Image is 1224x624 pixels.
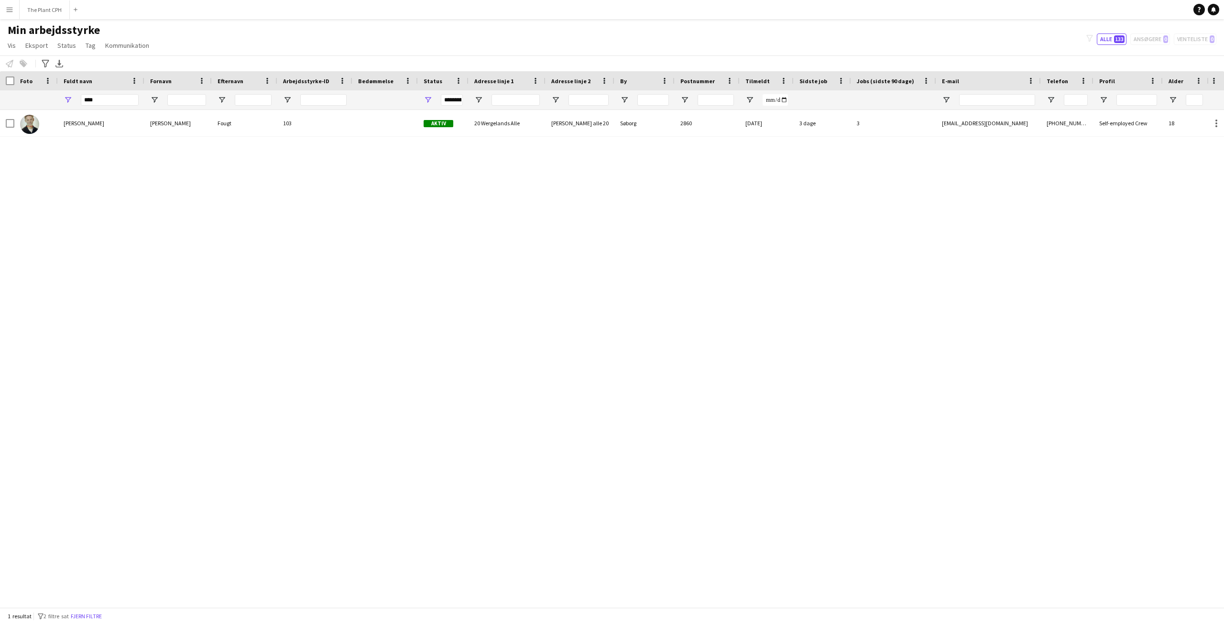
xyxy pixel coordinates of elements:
[959,94,1035,106] input: E-mail Filter Input
[8,23,100,37] span: Min arbejdsstyrke
[857,77,914,85] span: Jobs (sidste 90 dage)
[1097,33,1126,45] button: Alle133
[212,110,277,136] div: Fougt
[54,58,65,69] app-action-btn: Eksporter XLSX
[86,41,96,50] span: Tag
[8,41,16,50] span: Vis
[936,110,1041,136] div: [EMAIL_ADDRESS][DOMAIN_NAME]
[1169,96,1177,104] button: Åbn Filtermenu
[551,77,590,85] span: Adresse linje 2
[25,41,48,50] span: Eksport
[167,94,206,106] input: Fornavn Filter Input
[794,110,851,136] div: 3 dage
[81,94,139,106] input: Fuldt navn Filter Input
[763,94,788,106] input: Tilmeldt Filter Input
[1047,77,1068,85] span: Telefon
[1186,94,1203,106] input: Alder Filter Input
[675,110,740,136] div: 2860
[698,94,734,106] input: Postnummer Filter Input
[69,611,104,622] button: Fjern filtre
[851,110,936,136] div: 3
[64,77,92,85] span: Fuldt navn
[424,77,442,85] span: Status
[474,77,514,85] span: Adresse linje 1
[1169,77,1183,85] span: Alder
[40,58,51,69] app-action-btn: Avancerede filtre
[620,96,629,104] button: Åbn Filtermenu
[942,77,959,85] span: E-mail
[1041,110,1093,136] div: [PHONE_NUMBER]
[1099,77,1115,85] span: Profil
[300,94,347,106] input: Arbejdsstyrke-ID Filter Input
[637,94,669,106] input: By Filter Input
[1047,96,1055,104] button: Åbn Filtermenu
[1163,110,1209,136] div: 18
[942,96,951,104] button: Åbn Filtermenu
[474,96,483,104] button: Åbn Filtermenu
[740,110,794,136] div: [DATE]
[745,96,754,104] button: Åbn Filtermenu
[235,94,272,106] input: Efternavn Filter Input
[551,96,560,104] button: Åbn Filtermenu
[799,77,827,85] span: Sidste job
[283,77,329,85] span: Arbejdsstyrke-ID
[358,77,393,85] span: Bedømmelse
[150,77,172,85] span: Fornavn
[283,96,292,104] button: Åbn Filtermenu
[57,41,76,50] span: Status
[44,613,69,620] span: 2 filtre sat
[20,115,39,134] img: Otto Fougt
[54,39,80,52] a: Status
[22,39,52,52] a: Eksport
[101,39,153,52] a: Kommunikation
[680,77,715,85] span: Postnummer
[64,96,72,104] button: Åbn Filtermenu
[469,110,546,136] div: 20 Wergelands Alle
[1116,94,1157,106] input: Profil Filter Input
[105,41,149,50] span: Kommunikation
[492,94,540,106] input: Adresse linje 1 Filter Input
[150,96,159,104] button: Åbn Filtermenu
[680,96,689,104] button: Åbn Filtermenu
[4,39,20,52] a: Vis
[144,110,212,136] div: [PERSON_NAME]
[424,120,453,127] span: Aktiv
[1064,94,1088,106] input: Telefon Filter Input
[614,110,675,136] div: Søborg
[20,77,33,85] span: Foto
[1099,96,1108,104] button: Åbn Filtermenu
[20,0,70,19] button: The Plant CPH
[1114,35,1125,43] span: 133
[218,96,226,104] button: Åbn Filtermenu
[82,39,99,52] a: Tag
[1093,110,1163,136] div: Self-employed Crew
[546,110,614,136] div: [PERSON_NAME] alle 20
[620,77,627,85] span: By
[424,96,432,104] button: Åbn Filtermenu
[64,120,104,127] span: [PERSON_NAME]
[745,77,770,85] span: Tilmeldt
[218,77,243,85] span: Efternavn
[568,94,609,106] input: Adresse linje 2 Filter Input
[277,110,352,136] div: 103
